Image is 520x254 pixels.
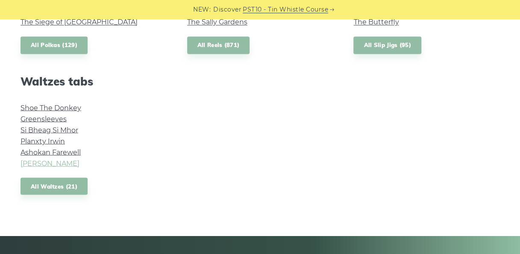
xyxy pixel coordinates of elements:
a: [PERSON_NAME] [21,159,79,167]
a: Ashokan Farewell [21,148,81,156]
span: NEW: [193,5,211,15]
a: All Reels (871) [187,36,250,54]
a: All Waltzes (21) [21,177,88,195]
a: PST10 - Tin Whistle Course [243,5,328,15]
a: The Butterfly [353,18,399,26]
a: Shoe The Donkey [21,103,81,112]
a: Greensleeves [21,115,67,123]
a: All Polkas (129) [21,36,88,54]
a: The Siege of [GEOGRAPHIC_DATA] [21,18,138,26]
a: The Sally Gardens [187,18,247,26]
a: Planxty Irwin [21,137,65,145]
h2: Waltzes tabs [21,74,167,88]
span: Discover [213,5,241,15]
a: All Slip Jigs (95) [353,36,421,54]
a: Si­ Bheag Si­ Mhor [21,126,78,134]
